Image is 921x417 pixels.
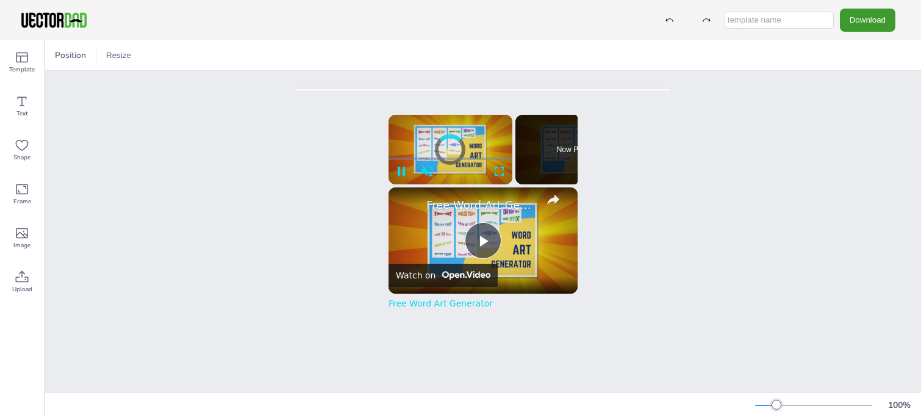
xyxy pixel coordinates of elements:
[389,187,578,294] img: video of: Free Word Art Generator
[389,115,512,184] div: Video Player
[389,158,512,160] div: Progress Bar
[465,222,501,259] button: Play Video
[438,271,490,280] img: Video channel logo
[487,159,512,184] button: Fullscreen
[557,146,598,153] span: Now Playing
[16,109,28,118] span: Text
[884,399,914,411] div: 100 %
[20,11,88,29] img: VectorDad-1.png
[396,195,420,219] a: channel logo
[542,188,564,210] button: share
[840,9,895,31] button: Download
[13,153,30,162] span: Shape
[426,198,536,211] a: Free Word Art Generator
[12,285,32,294] span: Upload
[13,197,31,206] span: Frame
[52,49,88,61] span: Position
[725,12,834,29] input: template name
[389,264,498,287] a: Watch on Open.Video
[9,65,35,74] span: Template
[414,159,440,184] button: Unmute
[389,159,414,184] button: Pause
[389,299,493,308] a: Free Word Art Generator
[101,46,136,65] button: Resize
[389,187,578,294] div: Video Player
[13,241,30,250] span: Image
[396,270,435,280] div: Watch on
